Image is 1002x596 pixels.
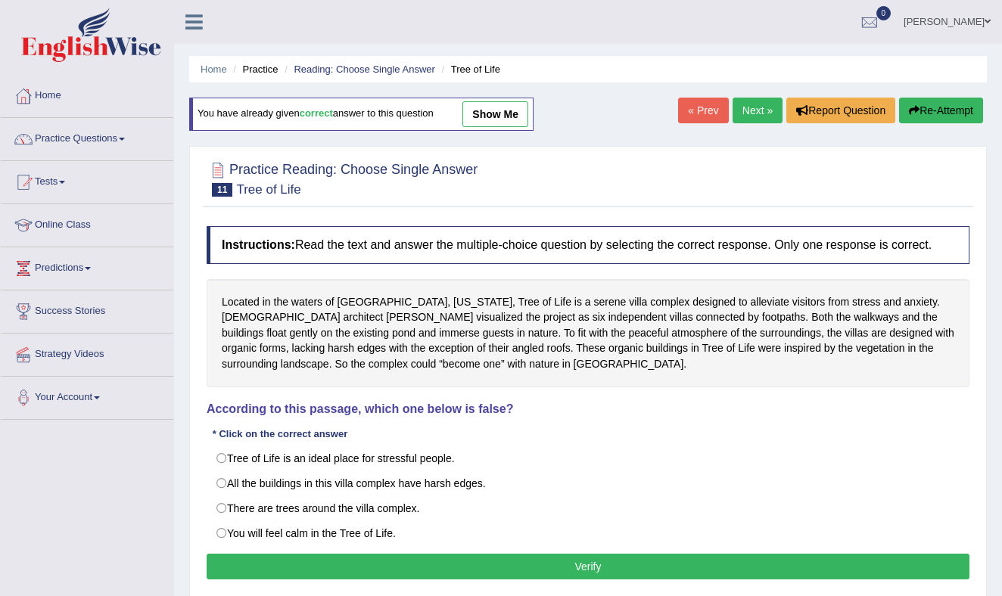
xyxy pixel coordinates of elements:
[1,204,173,242] a: Online Class
[437,62,500,76] li: Tree of Life
[678,98,728,123] a: « Prev
[207,402,969,416] h4: According to this passage, which one below is false?
[212,183,232,197] span: 11
[733,98,783,123] a: Next »
[189,98,534,131] div: You have already given answer to this question
[1,161,173,199] a: Tests
[1,377,173,414] a: Your Account
[207,495,969,521] label: There are trees around the villa complex.
[207,279,969,387] div: Located in the waters of [GEOGRAPHIC_DATA], [US_STATE], Tree of Life is a serene villa complex de...
[222,238,295,251] b: Instructions:
[1,75,173,113] a: Home
[207,445,969,471] label: Tree of Life is an ideal place for stressful people.
[786,98,895,123] button: Report Question
[294,64,434,75] a: Reading: Choose Single Answer
[1,118,173,156] a: Practice Questions
[1,247,173,285] a: Predictions
[300,108,333,120] b: correct
[207,520,969,546] label: You will feel calm in the Tree of Life.
[899,98,983,123] button: Re-Attempt
[462,101,528,127] a: show me
[207,226,969,264] h4: Read the text and answer the multiple-choice question by selecting the correct response. Only one...
[1,290,173,328] a: Success Stories
[207,470,969,496] label: All the buildings in this villa complex have harsh edges.
[236,182,300,197] small: Tree of Life
[1,334,173,371] a: Strategy Videos
[229,62,278,76] li: Practice
[207,554,969,579] button: Verify
[876,6,892,20] span: 0
[207,159,478,197] h2: Practice Reading: Choose Single Answer
[207,427,353,441] div: * Click on the correct answer
[201,64,227,75] a: Home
